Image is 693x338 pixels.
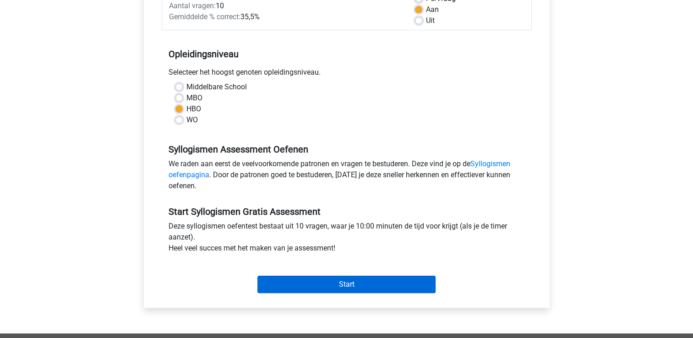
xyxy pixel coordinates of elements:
[162,0,408,11] div: 10
[426,15,435,26] label: Uit
[186,82,247,93] label: Middelbare School
[169,45,525,63] h5: Opleidingsniveau
[162,221,532,257] div: Deze syllogismen oefentest bestaat uit 10 vragen, waar je 10:00 minuten de tijd voor krijgt (als ...
[186,93,202,104] label: MBO
[162,67,532,82] div: Selecteer het hoogst genoten opleidingsniveau.
[186,114,198,125] label: WO
[162,11,408,22] div: 35,5%
[169,1,216,10] span: Aantal vragen:
[257,276,436,293] input: Start
[169,206,525,217] h5: Start Syllogismen Gratis Assessment
[186,104,201,114] label: HBO
[169,144,525,155] h5: Syllogismen Assessment Oefenen
[162,158,532,195] div: We raden aan eerst de veelvoorkomende patronen en vragen te bestuderen. Deze vind je op de . Door...
[426,4,439,15] label: Aan
[169,12,240,21] span: Gemiddelde % correct:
